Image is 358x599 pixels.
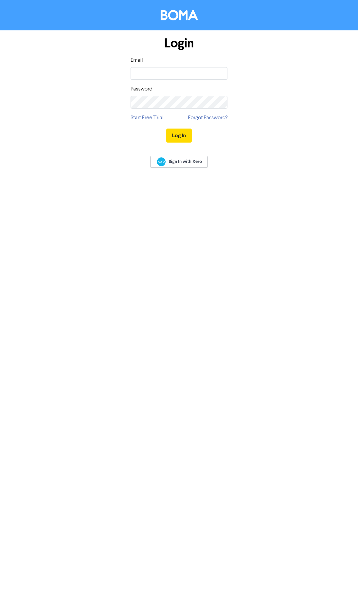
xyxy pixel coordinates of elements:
a: Start Free Trial [131,114,164,122]
img: Xero logo [157,157,166,166]
button: Log In [166,129,192,143]
a: Sign In with Xero [150,156,208,168]
h1: Login [131,36,227,51]
img: BOMA Logo [161,10,198,20]
label: Password [131,85,152,93]
a: Forgot Password? [188,114,227,122]
label: Email [131,56,143,64]
span: Sign In with Xero [169,159,202,165]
